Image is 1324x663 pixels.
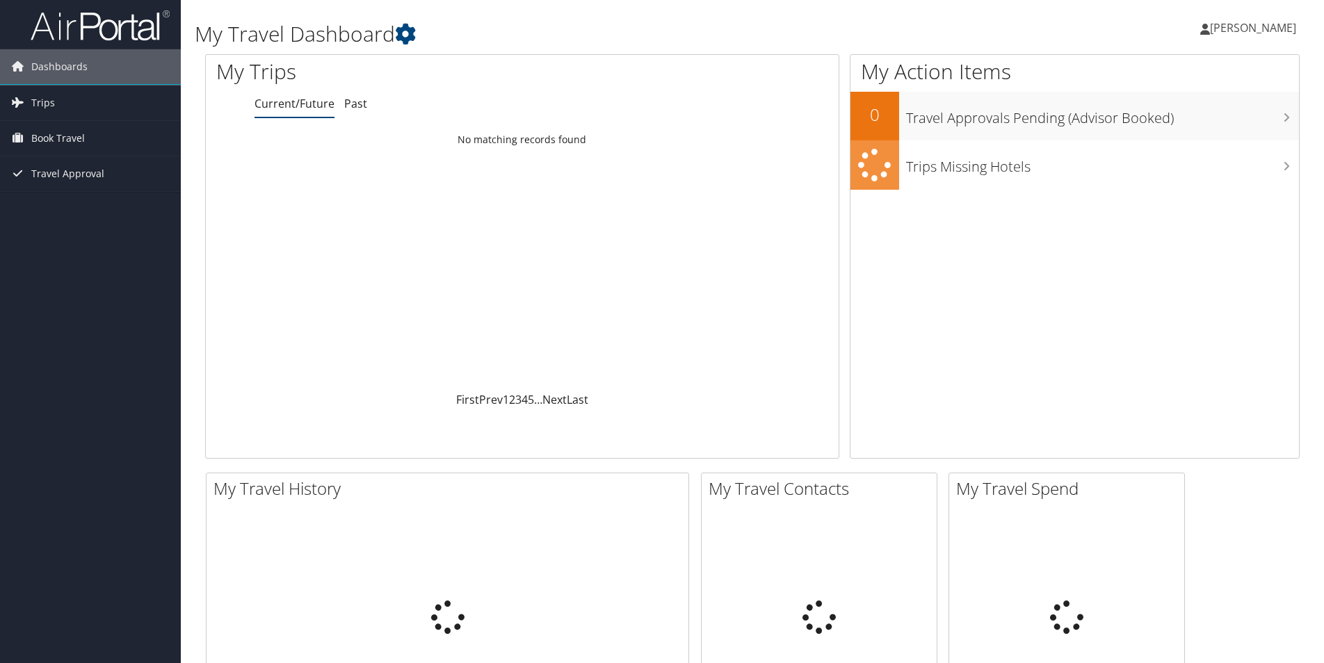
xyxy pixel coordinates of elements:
[1200,7,1310,49] a: [PERSON_NAME]
[906,101,1299,128] h3: Travel Approvals Pending (Advisor Booked)
[195,19,938,49] h1: My Travel Dashboard
[479,392,503,407] a: Prev
[503,392,509,407] a: 1
[456,392,479,407] a: First
[213,477,688,500] h2: My Travel History
[1210,20,1296,35] span: [PERSON_NAME]
[31,49,88,84] span: Dashboards
[850,57,1299,86] h1: My Action Items
[216,57,565,86] h1: My Trips
[567,392,588,407] a: Last
[31,156,104,191] span: Travel Approval
[509,392,515,407] a: 2
[344,96,367,111] a: Past
[906,150,1299,177] h3: Trips Missing Hotels
[850,140,1299,190] a: Trips Missing Hotels
[206,127,839,152] td: No matching records found
[31,9,170,42] img: airportal-logo.png
[515,392,522,407] a: 3
[31,85,55,120] span: Trips
[31,121,85,156] span: Book Travel
[850,103,899,126] h2: 0
[255,96,334,111] a: Current/Future
[528,392,534,407] a: 5
[522,392,528,407] a: 4
[850,92,1299,140] a: 0Travel Approvals Pending (Advisor Booked)
[534,392,542,407] span: …
[956,477,1184,500] h2: My Travel Spend
[709,477,937,500] h2: My Travel Contacts
[542,392,567,407] a: Next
